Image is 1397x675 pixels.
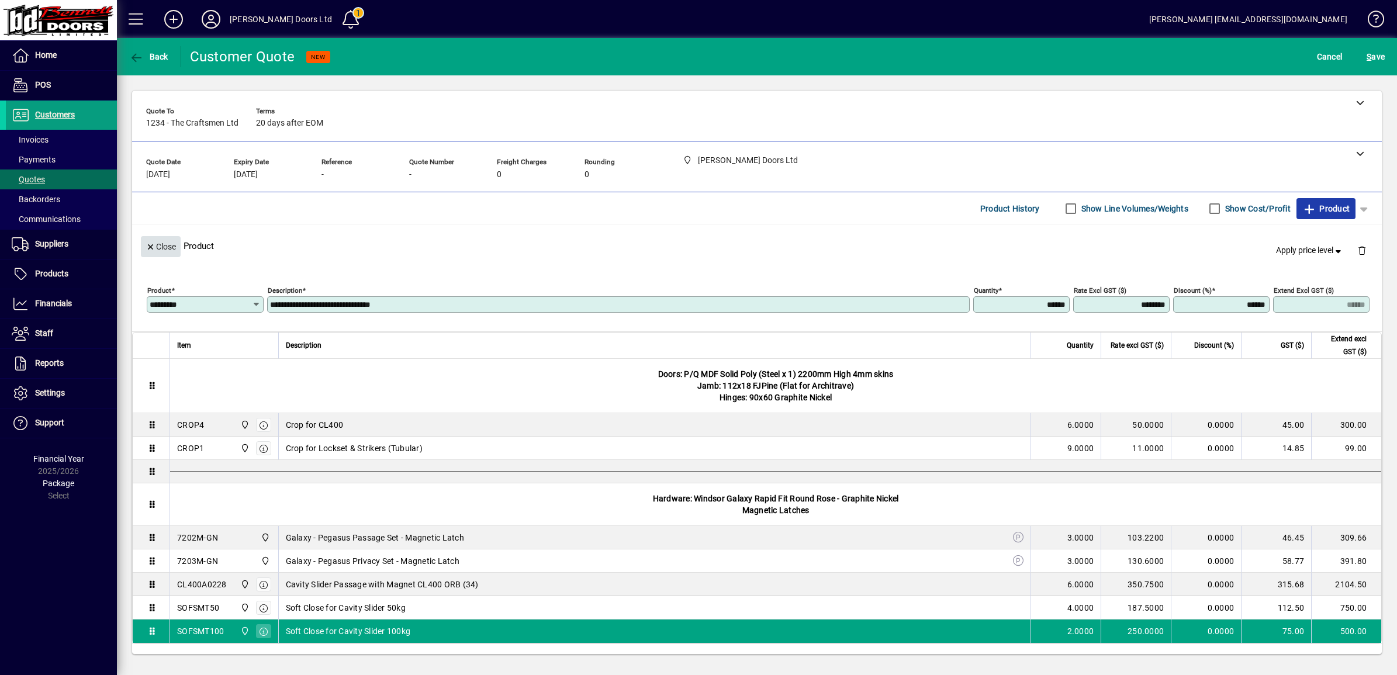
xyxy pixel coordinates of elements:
[1296,198,1355,219] button: Product
[230,10,332,29] div: [PERSON_NAME] Doors Ltd
[170,359,1381,413] div: Doors: P/Q MDF Solid Poly (Steel x 1) 2200mm High 4mm skins Jamb: 112x18 FJPine (Flat for Architr...
[1359,2,1382,40] a: Knowledge Base
[35,80,51,89] span: POS
[1067,419,1094,431] span: 6.0000
[258,555,271,567] span: Bennett Doors Ltd
[43,479,74,488] span: Package
[35,328,53,338] span: Staff
[237,578,251,591] span: Bennett Doors Ltd
[1108,579,1164,590] div: 350.7500
[146,119,238,128] span: 1234 - The Craftsmen Ltd
[1241,619,1311,643] td: 75.00
[1079,203,1188,214] label: Show Line Volumes/Weights
[1241,549,1311,573] td: 58.77
[1276,244,1344,257] span: Apply price level
[286,532,464,544] span: Galaxy - Pegasus Passage Set - Magnetic Latch
[1311,573,1381,596] td: 2104.50
[190,47,295,66] div: Customer Quote
[6,289,117,319] a: Financials
[237,418,251,431] span: Bennett Doors Ltd
[6,150,117,169] a: Payments
[35,358,64,368] span: Reports
[146,170,170,179] span: [DATE]
[177,419,204,431] div: CROP4
[286,442,423,454] span: Crop for Lockset & Strikers (Tubular)
[1311,437,1381,460] td: 99.00
[1149,10,1347,29] div: [PERSON_NAME] [EMAIL_ADDRESS][DOMAIN_NAME]
[1241,413,1311,437] td: 45.00
[1171,619,1241,643] td: 0.0000
[1108,625,1164,637] div: 250.0000
[256,119,323,128] span: 20 days after EOM
[1108,555,1164,567] div: 130.6000
[1067,442,1094,454] span: 9.0000
[6,41,117,70] a: Home
[1241,437,1311,460] td: 14.85
[980,199,1040,218] span: Product History
[147,286,171,295] mat-label: Product
[1348,236,1376,264] button: Delete
[258,531,271,544] span: Bennett Doors Ltd
[1311,619,1381,643] td: 500.00
[268,286,302,295] mat-label: Description
[1171,596,1241,619] td: 0.0000
[141,236,181,257] button: Close
[177,532,218,544] div: 7202M-GN
[6,319,117,348] a: Staff
[6,130,117,150] a: Invoices
[1271,240,1348,261] button: Apply price level
[6,379,117,408] a: Settings
[6,259,117,289] a: Products
[974,286,998,295] mat-label: Quantity
[976,198,1045,219] button: Product History
[177,579,227,590] div: CL400A0228
[138,241,184,251] app-page-header-button: Close
[1108,532,1164,544] div: 103.2200
[1074,286,1126,295] mat-label: Rate excl GST ($)
[1367,47,1385,66] span: ave
[1174,286,1212,295] mat-label: Discount (%)
[35,388,65,397] span: Settings
[237,601,251,614] span: Bennett Doors Ltd
[35,418,64,427] span: Support
[6,209,117,229] a: Communications
[1348,245,1376,255] app-page-header-button: Delete
[1274,286,1334,295] mat-label: Extend excl GST ($)
[286,555,459,567] span: Galaxy - Pegasus Privacy Set - Magnetic Latch
[286,339,321,352] span: Description
[409,170,412,179] span: -
[177,602,219,614] div: SOFSMT50
[1314,46,1346,67] button: Cancel
[1108,442,1164,454] div: 11.0000
[146,237,176,257] span: Close
[6,230,117,259] a: Suppliers
[177,339,191,352] span: Item
[497,170,502,179] span: 0
[585,170,589,179] span: 0
[129,52,168,61] span: Back
[1067,555,1094,567] span: 3.0000
[12,135,49,144] span: Invoices
[234,170,258,179] span: [DATE]
[1171,526,1241,549] td: 0.0000
[1171,413,1241,437] td: 0.0000
[286,419,344,431] span: Crop for CL400
[1067,579,1094,590] span: 6.0000
[6,189,117,209] a: Backorders
[12,195,60,204] span: Backorders
[1281,339,1304,352] span: GST ($)
[35,239,68,248] span: Suppliers
[1111,339,1164,352] span: Rate excl GST ($)
[1067,625,1094,637] span: 2.0000
[1367,52,1371,61] span: S
[1194,339,1234,352] span: Discount (%)
[1108,602,1164,614] div: 187.5000
[1171,573,1241,596] td: 0.0000
[177,555,218,567] div: 7203M-GN
[155,9,192,30] button: Add
[321,170,324,179] span: -
[1108,419,1164,431] div: 50.0000
[12,175,45,184] span: Quotes
[1311,549,1381,573] td: 391.80
[126,46,171,67] button: Back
